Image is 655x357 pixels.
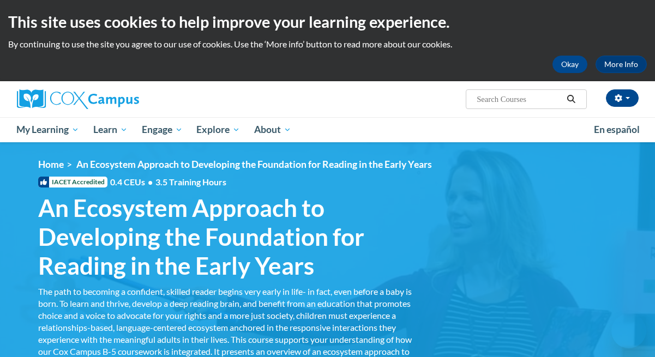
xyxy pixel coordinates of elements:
span: Engage [142,123,183,136]
a: Home [38,159,64,170]
span: IACET Accredited [38,177,107,187]
a: Engage [135,117,190,142]
span: An Ecosystem Approach to Developing the Foundation for Reading in the Early Years [76,159,432,170]
span: About [254,123,291,136]
div: Main menu [9,117,647,142]
span: 3.5 Training Hours [155,177,226,187]
a: Explore [189,117,247,142]
img: Cox Campus [17,89,139,109]
input: Search Courses [476,93,563,106]
a: About [247,117,298,142]
button: Okay [552,56,587,73]
span: 0.4 CEUs [110,176,226,188]
a: More Info [596,56,647,73]
button: Account Settings [606,89,639,107]
span: • [148,177,153,187]
span: Explore [196,123,240,136]
span: En español [594,124,640,135]
a: Cox Campus [17,89,213,109]
span: An Ecosystem Approach to Developing the Foundation for Reading in the Early Years [38,193,414,280]
button: Search [563,93,579,106]
h2: This site uses cookies to help improve your learning experience. [8,11,647,33]
a: My Learning [10,117,87,142]
span: My Learning [16,123,79,136]
iframe: Button to launch messaging window [611,313,646,348]
p: By continuing to use the site you agree to our use of cookies. Use the ‘More info’ button to read... [8,38,647,50]
a: Learn [86,117,135,142]
a: En español [587,118,647,141]
span: Learn [93,123,128,136]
